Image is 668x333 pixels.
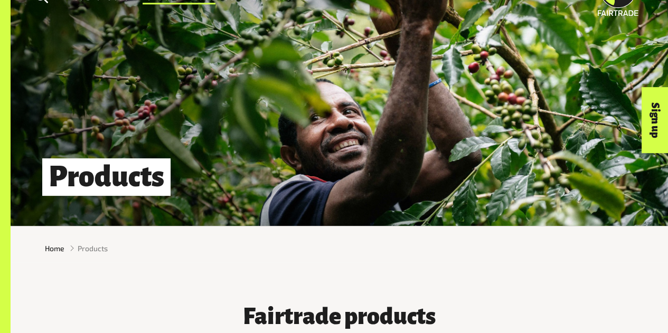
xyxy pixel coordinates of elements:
[78,243,108,254] span: Products
[195,305,484,330] h3: Fairtrade products
[42,158,171,196] h1: Products
[45,243,64,254] a: Home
